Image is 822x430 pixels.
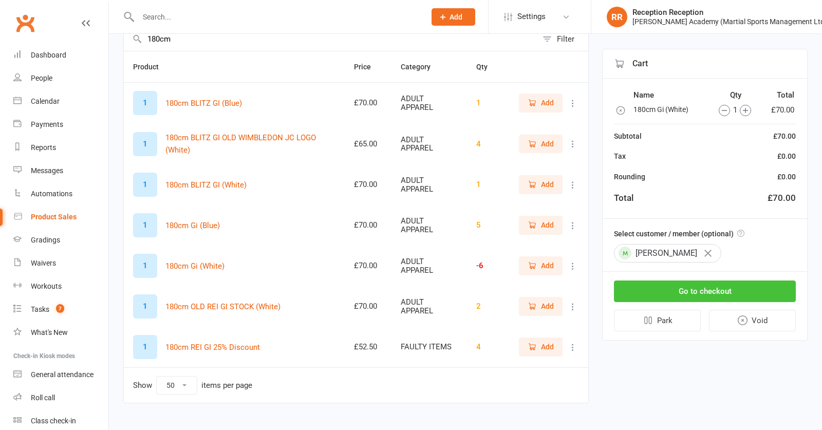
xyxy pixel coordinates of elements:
[476,221,499,230] div: 5
[31,259,56,267] div: Waivers
[124,27,537,51] input: Search products by name, or scan product code
[165,260,225,272] button: 180cm Gi (White)
[13,363,108,386] a: General attendance kiosk mode
[133,63,170,71] span: Product
[476,261,499,270] div: -6
[165,97,242,109] button: 180cm BLITZ GI (Blue)
[614,171,645,182] div: Rounding
[519,175,563,194] button: Add
[201,381,252,390] div: items per page
[56,304,64,313] span: 7
[633,103,708,117] td: 180cm Gi (White)
[614,310,701,331] button: Park
[13,298,108,321] a: Tasks 7
[476,61,499,73] button: Qty
[31,74,52,82] div: People
[763,88,795,102] th: Total
[401,95,458,111] div: ADULT APPAREL
[31,417,76,425] div: Class check-in
[31,282,62,290] div: Workouts
[354,140,382,148] div: £65.00
[13,321,108,344] a: What's New
[13,90,108,113] a: Calendar
[13,159,108,182] a: Messages
[165,301,281,313] button: 180cm OLD REI GI STOCK (White)
[13,275,108,298] a: Workouts
[476,180,499,189] div: 1
[476,63,499,71] span: Qty
[354,99,382,107] div: £70.00
[31,236,60,244] div: Gradings
[401,343,458,351] div: FAULTY ITEMS
[541,301,554,312] span: Add
[777,151,796,162] div: £0.00
[133,376,252,395] div: Show
[709,310,796,331] button: Void
[614,228,744,239] label: Select customer / member (optional)
[519,135,563,153] button: Add
[476,99,499,107] div: 1
[401,176,458,193] div: ADULT APPAREL
[31,394,55,402] div: Roll call
[13,205,108,229] a: Product Sales
[133,335,157,359] div: Set product image
[541,179,554,190] span: Add
[133,213,157,237] div: Set product image
[165,341,260,353] button: 180cm REI GI 25% Discount
[354,63,382,71] span: Price
[31,305,49,313] div: Tasks
[450,13,462,21] span: Add
[31,166,63,175] div: Messages
[401,257,458,274] div: ADULT APPAREL
[607,7,627,27] div: RR
[517,5,546,28] span: Settings
[614,191,633,205] div: Total
[13,113,108,136] a: Payments
[354,261,382,270] div: £70.00
[354,61,382,73] button: Price
[709,104,760,116] div: 1
[401,217,458,234] div: ADULT APPAREL
[13,136,108,159] a: Reports
[401,136,458,153] div: ADULT APPAREL
[633,88,708,102] th: Name
[541,260,554,271] span: Add
[165,219,220,232] button: 180cm Gi (Blue)
[476,140,499,148] div: 4
[354,221,382,230] div: £70.00
[31,120,63,128] div: Payments
[13,229,108,252] a: Gradings
[133,91,157,115] div: Set product image
[768,191,796,205] div: £70.00
[12,10,38,36] a: Clubworx
[31,143,56,152] div: Reports
[13,44,108,67] a: Dashboard
[519,256,563,275] button: Add
[541,341,554,352] span: Add
[31,328,68,336] div: What's New
[614,244,721,263] div: [PERSON_NAME]
[614,151,626,162] div: Tax
[31,190,72,198] div: Automations
[519,216,563,234] button: Add
[541,219,554,231] span: Add
[541,138,554,149] span: Add
[614,130,642,142] div: Subtotal
[354,343,382,351] div: £52.50
[777,171,796,182] div: £0.00
[31,370,94,379] div: General attendance
[13,182,108,205] a: Automations
[13,67,108,90] a: People
[13,386,108,409] a: Roll call
[519,297,563,315] button: Add
[135,10,418,24] input: Search...
[31,97,60,105] div: Calendar
[476,343,499,351] div: 4
[603,49,807,79] div: Cart
[537,27,588,51] button: Filter
[476,302,499,311] div: 2
[31,51,66,59] div: Dashboard
[401,298,458,315] div: ADULT APPAREL
[354,180,382,189] div: £70.00
[165,179,247,191] button: 180cm BLITZ GI (White)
